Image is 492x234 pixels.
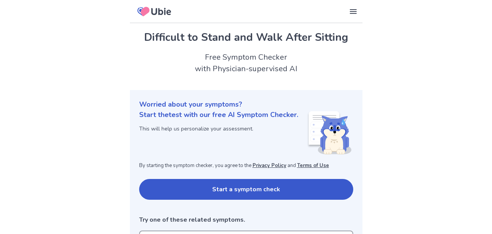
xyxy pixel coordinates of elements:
[139,29,353,45] h1: Difficult to Stand and Walk After Sitting
[253,162,286,169] a: Privacy Policy
[139,110,298,120] p: Start the test with our free AI Symptom Checker.
[297,162,329,169] a: Terms of Use
[139,179,353,200] button: Start a symptom check
[139,162,353,170] p: By starting the symptom checker, you agree to the and
[139,215,353,224] p: Try one of these related symptoms.
[139,125,298,133] p: This will help us personalize your assessment.
[307,111,352,154] img: Shiba
[130,52,362,75] h2: Free Symptom Checker with Physician-supervised AI
[139,99,353,110] p: Worried about your symptoms?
